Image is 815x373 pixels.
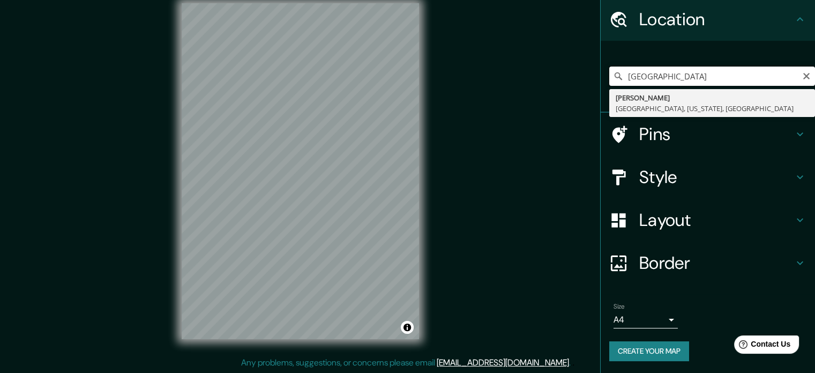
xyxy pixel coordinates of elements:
[639,9,794,30] h4: Location
[601,113,815,156] div: Pins
[616,103,809,114] div: [GEOGRAPHIC_DATA], [US_STATE], [GEOGRAPHIC_DATA]
[639,209,794,231] h4: Layout
[601,199,815,242] div: Layout
[614,311,678,328] div: A4
[571,356,572,369] div: .
[572,356,574,369] div: .
[639,123,794,145] h4: Pins
[802,70,811,81] button: Clear
[401,321,414,334] button: Toggle attribution
[639,252,794,274] h4: Border
[616,92,809,103] div: [PERSON_NAME]
[720,331,803,361] iframe: Help widget launcher
[609,67,815,86] input: Pick your city or area
[639,166,794,188] h4: Style
[241,356,571,369] p: Any problems, suggestions, or concerns please email .
[182,3,419,339] canvas: Map
[437,357,569,368] a: [EMAIL_ADDRESS][DOMAIN_NAME]
[601,242,815,284] div: Border
[614,302,625,311] label: Size
[601,156,815,199] div: Style
[609,341,689,361] button: Create your map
